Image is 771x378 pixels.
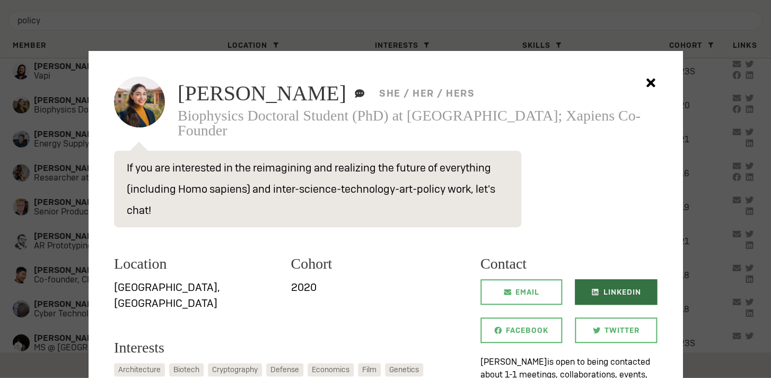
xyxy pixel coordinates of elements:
h3: Contact [480,253,657,275]
span: LinkedIn [603,279,641,305]
span: Defense [270,364,299,375]
h3: Location [114,253,278,275]
span: Film [362,364,376,375]
span: Cryptography [212,364,258,375]
h5: she / her / hers [379,89,475,98]
span: Email [515,279,539,305]
span: Twitter [604,317,639,343]
a: Twitter [575,317,657,343]
span: Economics [312,364,349,375]
h3: Interests [114,337,468,359]
p: [GEOGRAPHIC_DATA], [GEOGRAPHIC_DATA] [114,279,278,311]
a: LinkedIn [575,279,657,305]
span: Facebook [506,317,548,343]
span: Architecture [118,364,161,375]
span: [PERSON_NAME] [178,83,346,104]
a: Facebook [480,317,563,343]
a: Email [480,279,563,305]
span: Genetics [389,364,419,375]
h3: Biophysics Doctoral Student (PhD) at [GEOGRAPHIC_DATA]; Xapiens Co-Founder [178,108,657,138]
p: 2020 [291,279,454,295]
h3: Cohort [291,253,454,275]
p: If you are interested in the reimagining and realizing the future of everything (including Homo s... [114,151,521,227]
span: Biotech [173,364,199,375]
